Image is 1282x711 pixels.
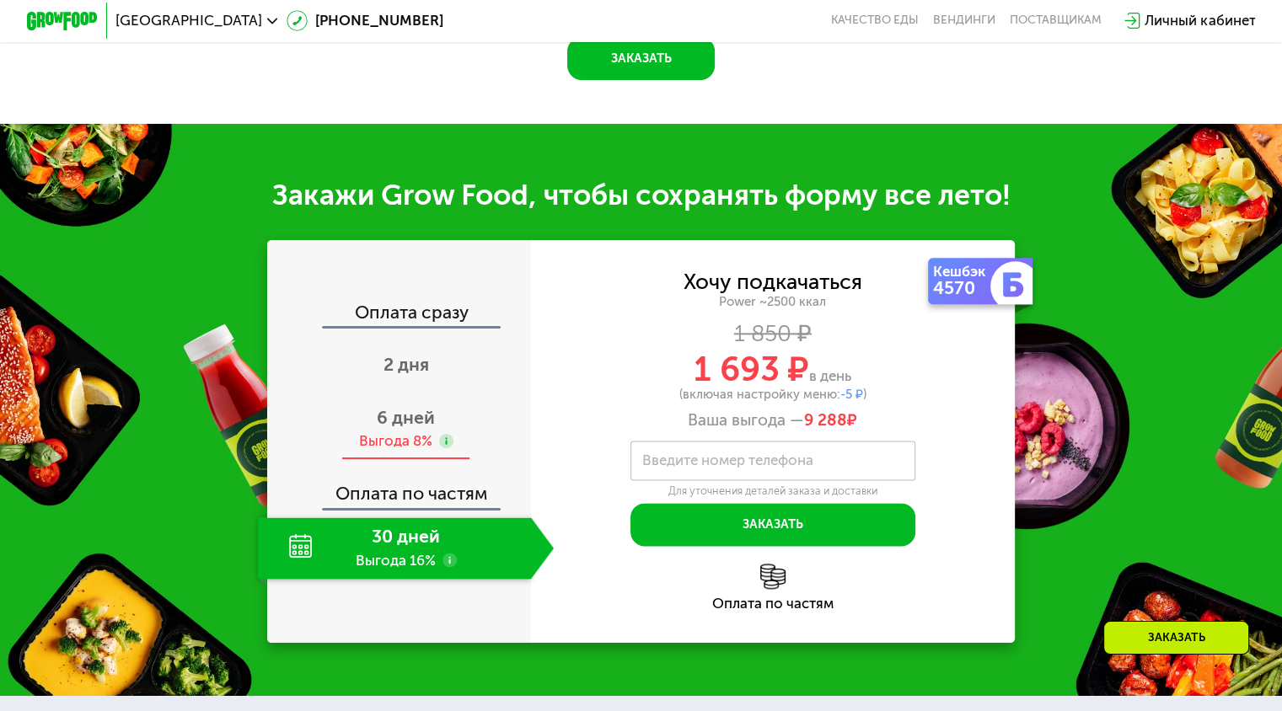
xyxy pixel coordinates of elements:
[642,456,813,466] label: Введите номер телефона
[760,564,786,589] img: l6xcnZfty9opOoJh.png
[804,410,847,430] span: 9 288
[269,303,531,326] div: Оплата сразу
[684,272,862,291] div: Хочу подкачаться
[804,410,857,430] span: ₽
[531,388,1016,401] div: (включая настройку меню: )
[933,265,994,279] div: Кешбэк
[567,37,715,80] button: Заказать
[384,354,429,375] span: 2 дня
[531,294,1016,310] div: Power ~2500 ккал
[287,10,443,31] a: [PHONE_NUMBER]
[933,13,995,28] a: Вендинги
[1145,10,1255,31] div: Личный кабинет
[115,13,262,28] span: [GEOGRAPHIC_DATA]
[358,431,432,451] div: Выгода 8%
[694,349,809,389] span: 1 693 ₽
[1010,13,1102,28] div: поставщикам
[831,13,919,28] a: Качество еды
[630,503,915,546] button: Заказать
[809,367,851,384] span: в день
[933,279,994,297] div: 4570
[531,323,1016,343] div: 1 850 ₽
[269,467,531,508] div: Оплата по частям
[1103,621,1249,655] div: Заказать
[531,596,1016,611] div: Оплата по частям
[531,410,1016,430] div: Ваша выгода —
[630,484,915,498] div: Для уточнения деталей заказа и доставки
[840,387,863,402] span: -5 ₽
[377,407,435,428] span: 6 дней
